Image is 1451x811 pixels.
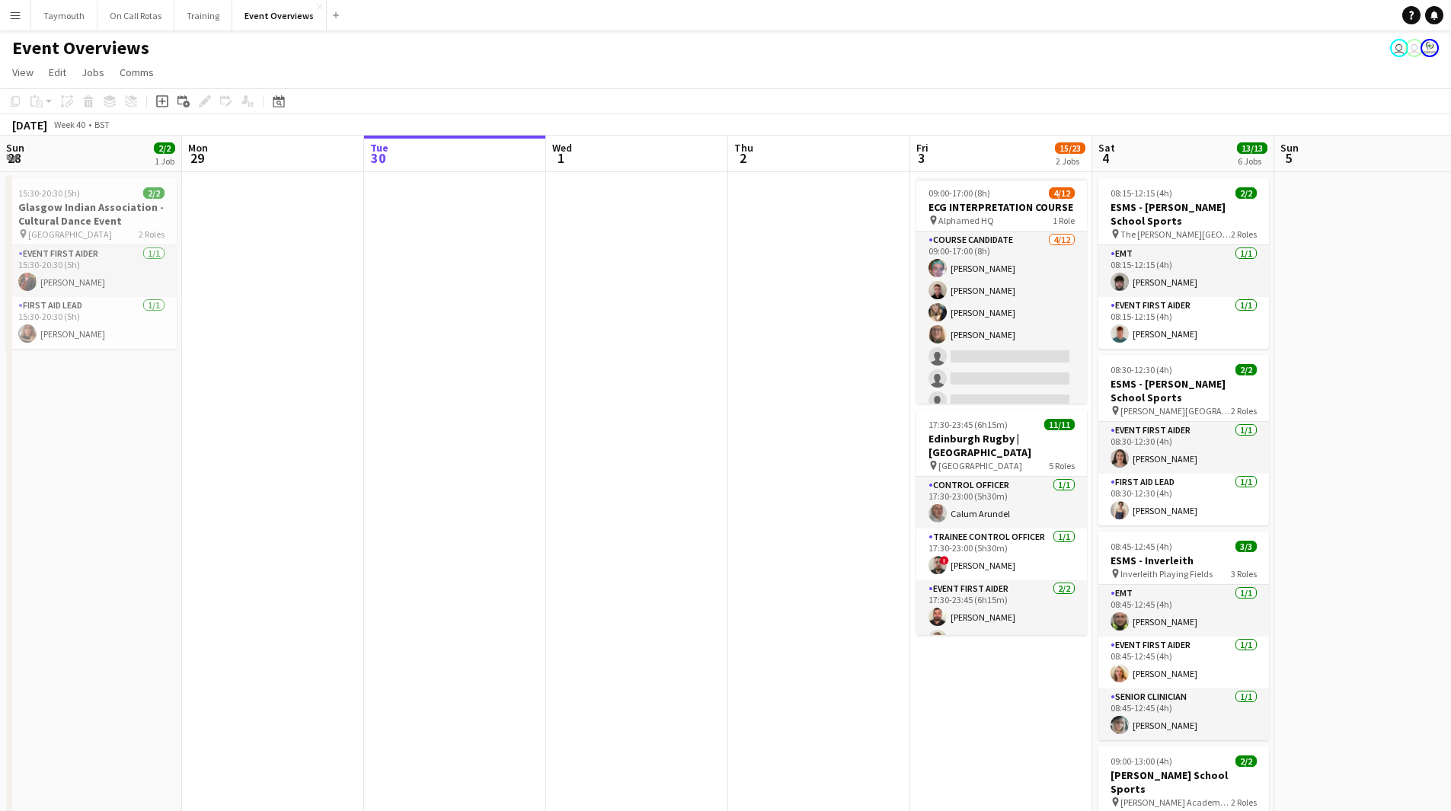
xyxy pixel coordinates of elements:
[6,178,177,349] app-job-card: 15:30-20:30 (5h)2/2Glasgow Indian Association - Cultural Dance Event [GEOGRAPHIC_DATA]2 RolesEven...
[1390,39,1408,57] app-user-avatar: Operations Team
[940,556,949,565] span: !
[6,245,177,297] app-card-role: Event First Aider1/115:30-20:30 (5h)[PERSON_NAME]
[75,62,110,82] a: Jobs
[1049,187,1075,199] span: 4/12
[368,149,388,167] span: 30
[1098,297,1269,349] app-card-role: Event First Aider1/108:15-12:15 (4h)[PERSON_NAME]
[143,187,165,199] span: 2/2
[50,119,88,130] span: Week 40
[1120,405,1231,417] span: [PERSON_NAME][GEOGRAPHIC_DATA]
[1231,797,1257,808] span: 2 Roles
[914,149,928,167] span: 3
[154,142,175,154] span: 2/2
[1111,541,1172,552] span: 08:45-12:45 (4h)
[139,228,165,240] span: 2 Roles
[916,477,1087,528] app-card-role: Control Officer1/117:30-23:00 (5h30m)Calum Arundel
[1405,39,1424,57] app-user-avatar: Operations Team
[1096,149,1115,167] span: 4
[28,228,112,240] span: [GEOGRAPHIC_DATA]
[1098,688,1269,740] app-card-role: Senior Clinician1/108:45-12:45 (4h)[PERSON_NAME]
[916,231,1087,526] app-card-role: Course Candidate4/1209:00-17:00 (8h)[PERSON_NAME][PERSON_NAME][PERSON_NAME][PERSON_NAME]
[916,580,1087,654] app-card-role: Event First Aider2/217:30-23:45 (6h15m)[PERSON_NAME][PERSON_NAME]
[1098,355,1269,525] app-job-card: 08:30-12:30 (4h)2/2ESMS - [PERSON_NAME] School Sports [PERSON_NAME][GEOGRAPHIC_DATA]2 RolesEvent ...
[1053,215,1075,226] span: 1 Role
[1049,460,1075,471] span: 5 Roles
[6,62,40,82] a: View
[550,149,572,167] span: 1
[1235,364,1257,375] span: 2/2
[916,432,1087,459] h3: Edinburgh Rugby | [GEOGRAPHIC_DATA]
[1098,637,1269,688] app-card-role: Event First Aider1/108:45-12:45 (4h)[PERSON_NAME]
[1098,200,1269,228] h3: ESMS - [PERSON_NAME] School Sports
[928,187,990,199] span: 09:00-17:00 (8h)
[916,410,1087,635] app-job-card: 17:30-23:45 (6h15m)11/11Edinburgh Rugby | [GEOGRAPHIC_DATA] [GEOGRAPHIC_DATA]5 RolesControl Offic...
[1231,405,1257,417] span: 2 Roles
[1044,419,1075,430] span: 11/11
[552,141,572,155] span: Wed
[1231,568,1257,580] span: 3 Roles
[1421,39,1439,57] app-user-avatar: Operations Manager
[232,1,327,30] button: Event Overviews
[1120,568,1213,580] span: Inverleith Playing Fields
[1235,187,1257,199] span: 2/2
[6,297,177,349] app-card-role: First Aid Lead1/115:30-20:30 (5h)[PERSON_NAME]
[916,200,1087,214] h3: ECG INTERPRETATION COURSE
[1231,228,1257,240] span: 2 Roles
[186,149,208,167] span: 29
[1098,768,1269,796] h3: [PERSON_NAME] School Sports
[1098,178,1269,349] app-job-card: 08:15-12:15 (4h)2/2ESMS - [PERSON_NAME] School Sports The [PERSON_NAME][GEOGRAPHIC_DATA]2 RolesEM...
[938,215,994,226] span: Alphamed HQ
[120,65,154,79] span: Comms
[12,117,47,133] div: [DATE]
[1235,541,1257,552] span: 3/3
[1111,364,1172,375] span: 08:30-12:30 (4h)
[1098,141,1115,155] span: Sat
[97,1,174,30] button: On Call Rotas
[938,460,1022,471] span: [GEOGRAPHIC_DATA]
[188,141,208,155] span: Mon
[1120,797,1231,808] span: [PERSON_NAME] Academy Playing Fields
[12,37,149,59] h1: Event Overviews
[94,119,110,130] div: BST
[734,141,753,155] span: Thu
[1235,755,1257,767] span: 2/2
[1111,187,1172,199] span: 08:15-12:15 (4h)
[1098,377,1269,404] h3: ESMS - [PERSON_NAME] School Sports
[916,141,928,155] span: Fri
[1278,149,1299,167] span: 5
[113,62,160,82] a: Comms
[1055,142,1085,154] span: 15/23
[49,65,66,79] span: Edit
[732,149,753,167] span: 2
[1098,245,1269,297] app-card-role: EMT1/108:15-12:15 (4h)[PERSON_NAME]
[43,62,72,82] a: Edit
[1056,155,1085,167] div: 2 Jobs
[1098,422,1269,474] app-card-role: Event First Aider1/108:30-12:30 (4h)[PERSON_NAME]
[1237,142,1267,154] span: 13/13
[916,528,1087,580] app-card-role: Trainee Control Officer1/117:30-23:00 (5h30m)![PERSON_NAME]
[1098,554,1269,567] h3: ESMS - Inverleith
[6,200,177,228] h3: Glasgow Indian Association - Cultural Dance Event
[4,149,24,167] span: 28
[370,141,388,155] span: Tue
[174,1,232,30] button: Training
[916,178,1087,404] app-job-card: 09:00-17:00 (8h)4/12ECG INTERPRETATION COURSE Alphamed HQ1 RoleCourse Candidate4/1209:00-17:00 (8...
[1098,532,1269,740] app-job-card: 08:45-12:45 (4h)3/3ESMS - Inverleith Inverleith Playing Fields3 RolesEMT1/108:45-12:45 (4h)[PERSO...
[1098,474,1269,525] app-card-role: First Aid Lead1/108:30-12:30 (4h)[PERSON_NAME]
[6,141,24,155] span: Sun
[155,155,174,167] div: 1 Job
[31,1,97,30] button: Taymouth
[1238,155,1267,167] div: 6 Jobs
[12,65,34,79] span: View
[18,187,80,199] span: 15:30-20:30 (5h)
[1098,585,1269,637] app-card-role: EMT1/108:45-12:45 (4h)[PERSON_NAME]
[1120,228,1231,240] span: The [PERSON_NAME][GEOGRAPHIC_DATA]
[81,65,104,79] span: Jobs
[928,419,1008,430] span: 17:30-23:45 (6h15m)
